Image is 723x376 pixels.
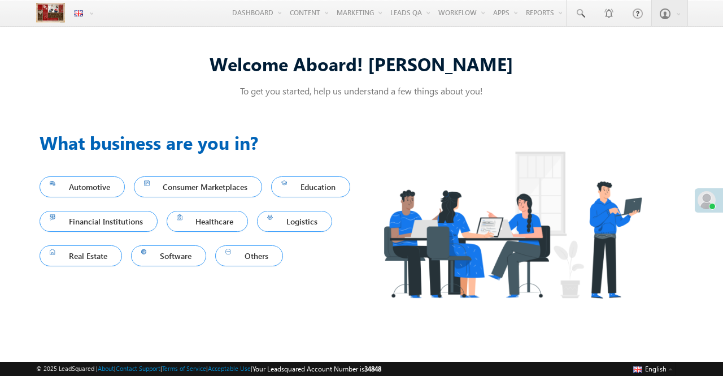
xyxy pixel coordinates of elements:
span: Software [141,248,197,263]
a: Acceptable Use [208,365,251,372]
span: Healthcare [177,214,238,229]
span: Consumer Marketplaces [144,179,252,195]
span: Real Estate [50,248,112,263]
span: Logistics [267,214,322,229]
span: © 2025 LeadSquared | | | | | [36,364,381,374]
span: 34848 [364,365,381,373]
span: Financial Institutions [50,214,147,229]
button: English [630,362,676,375]
span: English [645,365,667,373]
p: To get you started, help us understand a few things about you! [40,85,683,97]
span: Others [225,248,273,263]
a: Contact Support [116,365,160,372]
span: Your Leadsquared Account Number is [252,365,381,373]
span: Education [281,179,340,195]
a: About [98,365,114,372]
img: Industry.png [361,129,663,321]
div: Welcome Aboard! [PERSON_NAME] [40,51,683,76]
h3: What business are you in? [40,129,361,156]
img: Custom Logo [36,3,65,23]
span: Automotive [50,179,115,195]
a: Terms of Service [162,365,206,372]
